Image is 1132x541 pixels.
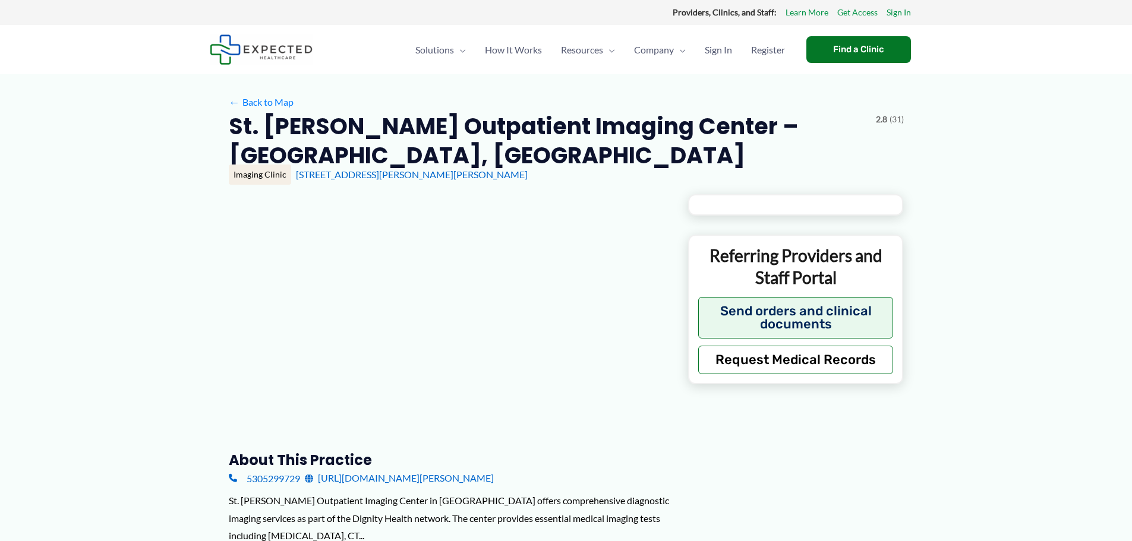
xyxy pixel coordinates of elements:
[415,29,454,71] span: Solutions
[210,34,313,65] img: Expected Healthcare Logo - side, dark font, small
[887,5,911,20] a: Sign In
[561,29,603,71] span: Resources
[406,29,794,71] nav: Primary Site Navigation
[625,29,695,71] a: CompanyMenu Toggle
[551,29,625,71] a: ResourcesMenu Toggle
[475,29,551,71] a: How It Works
[876,112,887,127] span: 2.8
[695,29,742,71] a: Sign In
[454,29,466,71] span: Menu Toggle
[674,29,686,71] span: Menu Toggle
[229,469,300,487] a: 5305299729
[742,29,794,71] a: Register
[837,5,878,20] a: Get Access
[698,245,894,288] p: Referring Providers and Staff Portal
[229,96,240,107] span: ←
[229,164,291,185] div: Imaging Clinic
[603,29,615,71] span: Menu Toggle
[305,469,494,487] a: [URL][DOMAIN_NAME][PERSON_NAME]
[229,93,294,111] a: ←Back to Map
[296,169,528,180] a: [STREET_ADDRESS][PERSON_NAME][PERSON_NAME]
[634,29,674,71] span: Company
[698,346,894,374] button: Request Medical Records
[406,29,475,71] a: SolutionsMenu Toggle
[698,297,894,338] button: Send orders and clinical documents
[229,451,669,469] h3: About this practice
[229,112,866,170] h2: St. [PERSON_NAME] Outpatient Imaging Center – [GEOGRAPHIC_DATA], [GEOGRAPHIC_DATA]
[673,7,777,17] strong: Providers, Clinics, and Staff:
[806,36,911,63] a: Find a Clinic
[705,29,732,71] span: Sign In
[751,29,785,71] span: Register
[485,29,542,71] span: How It Works
[890,112,904,127] span: (31)
[786,5,828,20] a: Learn More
